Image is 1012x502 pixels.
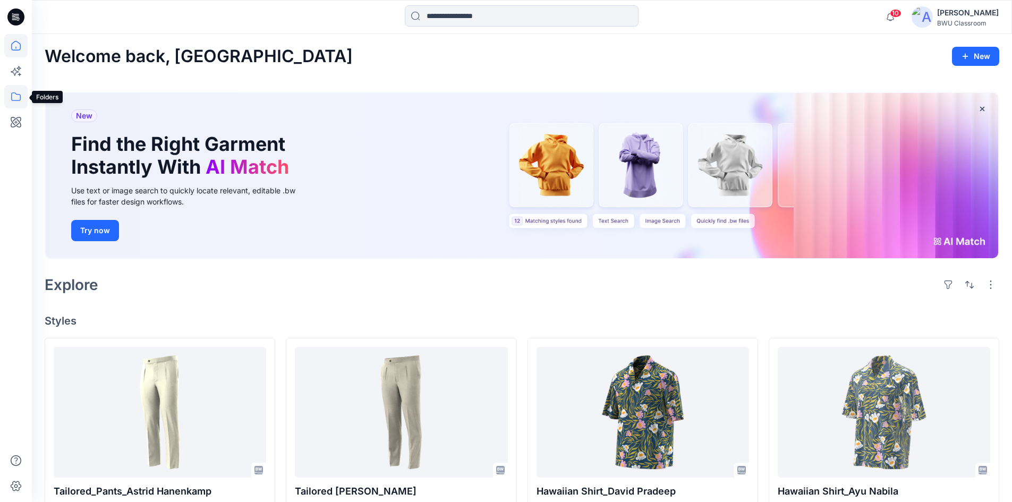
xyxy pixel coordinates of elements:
span: 10 [890,9,902,18]
p: Hawaiian Shirt_Ayu Nabila [778,484,990,499]
div: BWU Classroom [937,19,999,27]
a: Tailored Pants_David Pradeep [295,347,507,478]
span: New [76,109,92,122]
button: Try now [71,220,119,241]
h2: Explore [45,276,98,293]
img: avatar [912,6,933,28]
a: Hawaiian Shirt_David Pradeep [537,347,749,478]
div: Use text or image search to quickly locate relevant, editable .bw files for faster design workflows. [71,185,310,207]
h2: Welcome back, [GEOGRAPHIC_DATA] [45,47,353,66]
h1: Find the Right Garment Instantly With [71,133,294,178]
a: Tailored_Pants_Astrid Hanenkamp [54,347,266,478]
p: Hawaiian Shirt_David Pradeep [537,484,749,499]
div: [PERSON_NAME] [937,6,999,19]
button: New [952,47,999,66]
p: Tailored_Pants_Astrid Hanenkamp [54,484,266,499]
a: Hawaiian Shirt_Ayu Nabila [778,347,990,478]
span: AI Match [206,155,289,178]
p: Tailored [PERSON_NAME] [295,484,507,499]
h4: Styles [45,314,999,327]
